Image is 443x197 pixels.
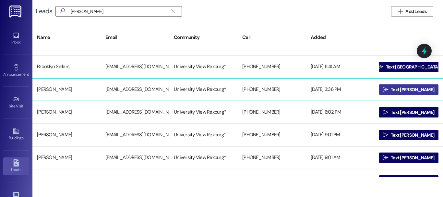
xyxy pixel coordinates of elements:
i:  [383,132,388,138]
button: Text [PERSON_NAME] [379,84,438,95]
i:  [378,64,383,69]
div: [PHONE_NUMBER] [238,174,306,187]
button: Text [PERSON_NAME] [379,107,438,117]
button: Add Leads [391,6,433,17]
div: [DATE] 3:01 PM [306,174,375,187]
div: University View Rexburg* [169,174,238,187]
div: [DATE] 9:01 PM [306,129,375,142]
i:  [171,9,175,14]
span: Text [PERSON_NAME] [391,109,434,116]
div: [PHONE_NUMBER] [238,60,306,73]
button: Text [PERSON_NAME] [379,130,438,140]
div: [PHONE_NUMBER] [238,106,306,119]
div: [PHONE_NUMBER] [238,129,306,142]
div: Added [306,30,375,45]
div: [DATE] 9:01 AM [306,151,375,164]
div: [PERSON_NAME] [32,106,101,119]
div: [EMAIL_ADDRESS][DOMAIN_NAME] [101,83,169,96]
div: [EMAIL_ADDRESS][DOMAIN_NAME] [101,151,169,164]
div: [PERSON_NAME] [32,129,101,142]
div: [PERSON_NAME] [32,151,101,164]
span: Text [PERSON_NAME] [391,86,434,93]
span: Text [PERSON_NAME] [391,177,434,184]
div: [PHONE_NUMBER] [238,151,306,164]
div: [PERSON_NAME] [32,174,101,187]
span: • [23,103,24,107]
a: Leads [3,157,29,175]
div: [PERSON_NAME] [32,83,101,96]
div: Leads [36,8,52,15]
div: Email [101,30,169,45]
i:  [383,155,388,160]
div: [EMAIL_ADDRESS][DOMAIN_NAME] [101,60,169,73]
div: University View Rexburg* [169,129,238,142]
button: Text [PERSON_NAME] [379,175,438,186]
div: [DATE] 11:41 AM [306,60,375,73]
div: Community [169,30,238,45]
span: Add Leads [405,8,426,15]
div: University View Rexburg* [169,83,238,96]
button: Text [PERSON_NAME] [379,153,438,163]
a: Site Visit • [3,94,29,111]
button: Text [GEOGRAPHIC_DATA] [379,62,438,72]
div: [EMAIL_ADDRESS][DOMAIN_NAME] [101,129,169,142]
img: ResiDesk Logo [9,6,23,18]
div: University View Rexburg* [169,106,238,119]
i:  [383,110,388,115]
a: Inbox [3,30,29,47]
div: Cell [238,30,306,45]
span: Text [PERSON_NAME] [391,132,434,139]
div: Brooklyn Sellers [32,60,101,73]
div: University View Rexburg* [169,60,238,73]
div: [EMAIL_ADDRESS][DOMAIN_NAME] [101,106,169,119]
button: Clear text [168,6,178,16]
input: Search name/email/community (quotes for exact match e.g. "John Smith") [71,7,168,16]
div: University View Rexburg* [169,151,238,164]
div: [DATE] 3:36 PM [306,83,375,96]
i:  [398,9,403,14]
div: [PHONE_NUMBER] [238,83,306,96]
i:  [383,87,388,92]
div: [EMAIL_ADDRESS][DOMAIN_NAME] [101,174,169,187]
div: [DATE] 6:02 PM [306,106,375,119]
i:  [57,8,67,15]
span: Text [PERSON_NAME] [391,154,434,161]
span: Text [GEOGRAPHIC_DATA] [386,64,439,70]
span: • [29,71,30,76]
a: Buildings [3,126,29,143]
div: Name [32,30,101,45]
